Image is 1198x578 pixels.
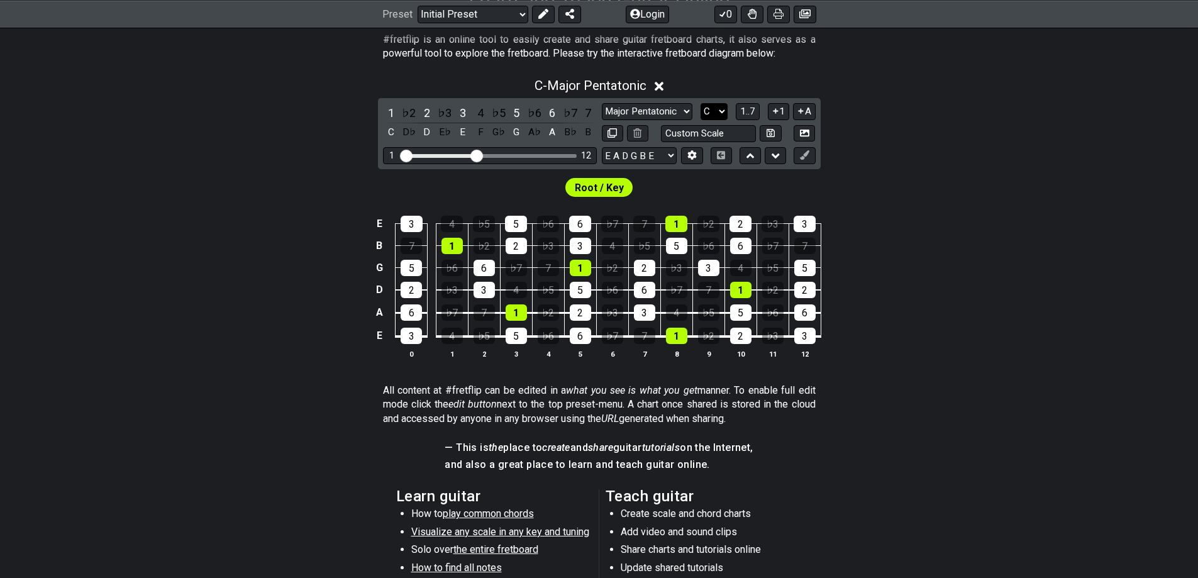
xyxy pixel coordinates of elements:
[436,347,468,360] th: 1
[508,104,524,121] div: toggle scale degree
[441,328,463,344] div: 4
[602,103,692,120] select: Scale
[602,125,623,142] button: Copy
[569,216,591,232] div: 6
[666,282,687,298] div: ♭7
[383,124,399,141] div: toggle pitch class
[601,413,619,425] em: URL
[666,304,687,321] div: 4
[794,5,816,23] button: Create image
[382,8,413,20] span: Preset
[642,442,680,453] em: tutorials
[544,124,560,141] div: toggle pitch class
[724,347,757,360] th: 10
[455,124,471,141] div: toggle pitch class
[730,238,752,254] div: 6
[692,347,724,360] th: 9
[730,260,752,276] div: 4
[535,78,646,93] span: C - Major Pentatonic
[711,147,732,164] button: Toggle horizontal chord view
[570,328,591,344] div: 6
[562,124,579,141] div: toggle pitch class
[411,507,591,525] li: How to
[505,216,527,232] div: 5
[526,104,543,121] div: toggle scale degree
[526,124,543,141] div: toggle pitch class
[666,260,687,276] div: ♭3
[757,347,789,360] th: 11
[698,238,719,254] div: ♭6
[564,347,596,360] th: 5
[441,304,463,321] div: ♭7
[401,282,422,298] div: 2
[701,103,728,120] select: Tonic/Root
[730,304,752,321] div: 5
[436,104,453,121] div: toggle scale degree
[698,260,719,276] div: 3
[441,238,463,254] div: 1
[627,125,648,142] button: Delete
[506,238,527,254] div: 2
[602,238,623,254] div: 4
[544,104,560,121] div: toggle scale degree
[472,104,489,121] div: toggle scale degree
[601,216,623,232] div: ♭7
[491,124,507,141] div: toggle pitch class
[794,147,815,164] button: First click edit preset to enable marker editing
[441,282,463,298] div: ♭3
[596,347,628,360] th: 6
[570,238,591,254] div: 3
[401,260,422,276] div: 5
[633,216,655,232] div: 7
[401,304,422,321] div: 6
[383,147,597,164] div: Visible fret range
[621,525,800,543] li: Add video and sound clips
[666,238,687,254] div: 5
[383,384,816,426] p: All content at #fretflip can be edited in a manner. To enable full edit mode click the next to th...
[474,282,495,298] div: 3
[562,104,579,121] div: toggle scale degree
[794,238,816,254] div: 7
[793,103,815,120] button: A
[665,216,687,232] div: 1
[473,216,495,232] div: ♭5
[537,216,559,232] div: ♭6
[570,260,591,276] div: 1
[575,179,624,197] span: First enable full edit mode to edit
[419,104,435,121] div: toggle scale degree
[580,124,596,141] div: toggle pitch class
[532,347,564,360] th: 4
[697,216,719,232] div: ♭2
[538,282,559,298] div: ♭5
[698,328,719,344] div: ♭2
[491,104,507,121] div: toggle scale degree
[389,150,394,161] div: 1
[621,507,800,525] li: Create scale and chord charts
[372,279,387,301] td: D
[506,282,527,298] div: 4
[500,347,532,360] th: 3
[767,5,790,23] button: Print
[602,282,623,298] div: ♭6
[660,347,692,360] th: 8
[411,526,589,538] span: Visualize any scale in any key and tuning
[698,304,719,321] div: ♭5
[794,125,815,142] button: Create Image
[765,147,786,164] button: Move down
[401,216,423,232] div: 3
[372,257,387,279] td: G
[411,543,591,560] li: Solo over
[506,328,527,344] div: 5
[441,260,463,276] div: ♭6
[506,304,527,321] div: 1
[401,104,417,121] div: toggle scale degree
[372,235,387,257] td: B
[666,328,687,344] div: 1
[443,508,534,520] span: play common chords
[740,106,755,117] span: 1..7
[762,328,784,344] div: ♭3
[681,147,702,164] button: Edit Tuning
[532,5,555,23] button: Edit Preset
[634,238,655,254] div: ♭5
[566,384,697,396] em: what you see is what you get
